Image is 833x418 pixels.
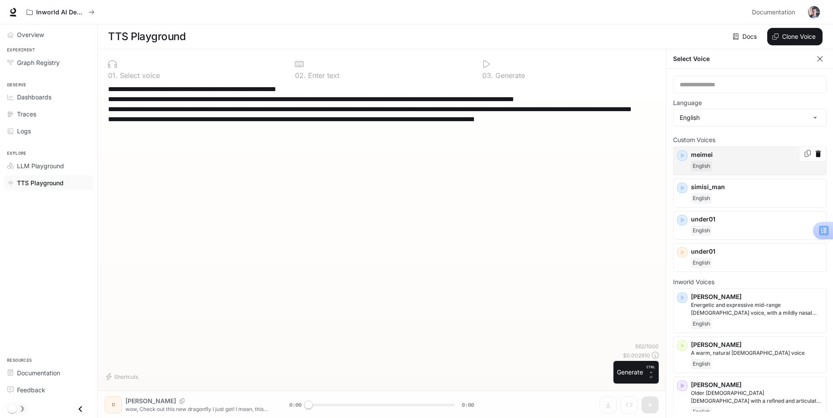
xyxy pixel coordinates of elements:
span: Dark mode toggle [8,404,17,413]
span: Feedback [17,385,45,394]
a: Overview [3,27,94,42]
a: Documentation [3,365,94,381]
p: $ 0.002810 [623,352,650,359]
p: ⏎ [647,364,655,380]
p: simisi_man [691,183,823,191]
p: 0 1 . [108,72,118,79]
p: Generate [493,72,525,79]
span: Dashboards [17,92,51,102]
span: English [691,161,712,171]
span: Traces [17,109,36,119]
span: Graph Registry [17,58,60,67]
p: Select voice [118,72,160,79]
p: 0 3 . [482,72,493,79]
a: TTS Playground [3,175,94,190]
span: Documentation [17,368,60,377]
span: English [691,359,712,369]
span: TTS Playground [17,178,64,187]
p: [PERSON_NAME] [691,340,823,349]
img: User avatar [808,6,820,18]
p: Older British male with a refined and articulate voice [691,389,823,405]
a: Logs [3,123,94,139]
span: LLM Playground [17,161,64,170]
p: Energetic and expressive mid-range male voice, with a mildly nasal quality [691,301,823,317]
a: Graph Registry [3,55,94,70]
p: Inworld Voices [673,279,826,285]
button: Copy Voice ID [803,150,812,157]
p: Enter text [306,72,339,79]
button: All workspaces [23,3,98,21]
span: English [691,193,712,204]
p: 0 2 . [295,72,306,79]
button: Shortcuts [105,370,142,384]
p: Inworld AI Demos [36,9,85,16]
a: Documentation [748,3,802,21]
a: Feedback [3,382,94,398]
p: under01 [691,215,823,224]
span: Overview [17,30,44,39]
p: CTRL + [647,364,655,375]
a: Dashboards [3,89,94,105]
span: English [691,407,712,417]
a: Traces [3,106,94,122]
span: English [691,319,712,329]
p: Custom Voices [673,137,826,143]
a: Docs [731,28,760,45]
span: Documentation [752,7,795,18]
span: Logs [17,126,31,136]
p: under01 [691,247,823,256]
h1: TTS Playground [108,28,186,45]
button: GenerateCTRL +⏎ [613,361,659,384]
button: Clone Voice [767,28,823,45]
div: English [674,109,826,126]
p: [PERSON_NAME] [691,381,823,389]
button: Close drawer [71,400,90,418]
p: A warm, natural female voice [691,349,823,357]
p: [PERSON_NAME] [691,292,823,301]
p: 562 / 1000 [635,343,659,350]
p: Language [673,100,702,106]
span: English [691,258,712,268]
a: LLM Playground [3,158,94,173]
p: meimei [691,150,823,159]
button: User avatar [805,3,823,21]
span: English [691,225,712,236]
